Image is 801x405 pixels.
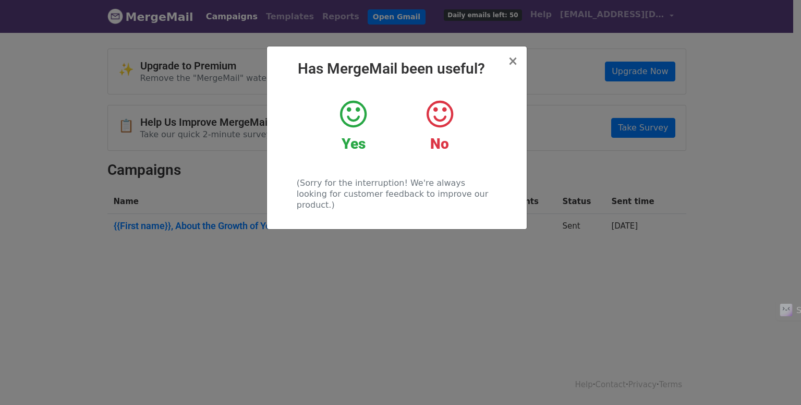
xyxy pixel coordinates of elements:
a: Yes [318,99,389,153]
strong: No [430,135,449,152]
iframe: Chat Widget [749,355,801,405]
a: No [404,99,475,153]
button: Close [507,55,518,67]
p: (Sorry for the interruption! We're always looking for customer feedback to improve our product.) [297,177,496,210]
span: × [507,54,518,68]
h2: Has MergeMail been useful? [275,60,518,78]
strong: Yes [342,135,366,152]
